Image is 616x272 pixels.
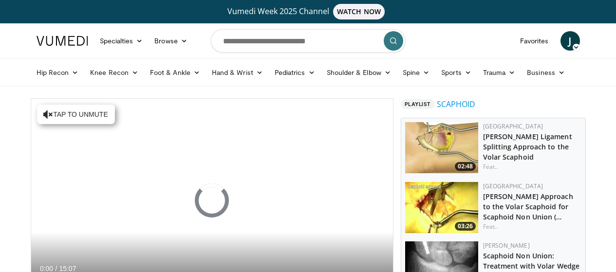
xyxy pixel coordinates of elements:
a: Hip Recon [31,63,85,82]
a: Foot & Ankle [144,63,206,82]
span: WATCH NOW [333,4,385,19]
a: J [560,31,580,51]
a: . [496,163,498,171]
button: Tap to unmute [37,105,115,124]
a: [PERSON_NAME] Approach to the Volar Scaphoid for Scaphoid Non Union (… [483,192,573,221]
a: Trauma [477,63,522,82]
a: Pediatrics [269,63,321,82]
a: Vumedi Week 2025 ChannelWATCH NOW [38,4,579,19]
img: 243784_0004_1.png.150x105_q85_crop-smart_upscale.jpg [405,122,478,173]
div: Feat. [483,163,581,171]
img: VuMedi Logo [37,36,88,46]
div: Feat. [483,222,581,231]
a: Specialties [94,31,149,51]
a: [GEOGRAPHIC_DATA] [483,182,543,190]
span: 03:26 [455,222,476,231]
span: 02:48 [455,162,476,171]
a: Knee Recon [84,63,144,82]
img: G-E_approach_100008114_3.jpg.150x105_q85_crop-smart_upscale.jpg [405,182,478,233]
a: Sports [435,63,477,82]
a: 02:48 [405,122,478,173]
a: 03:26 [405,182,478,233]
a: Business [521,63,571,82]
span: Playlist [401,99,435,109]
a: SCAPHOID [437,98,475,110]
a: Spine [397,63,435,82]
a: [PERSON_NAME] Ligament Splitting Approach to the Volar Scaphoid [483,132,572,162]
a: [GEOGRAPHIC_DATA] [483,122,543,130]
a: Hand & Wrist [206,63,269,82]
a: Browse [149,31,193,51]
a: [PERSON_NAME] [483,241,530,250]
input: Search topics, interventions [211,29,406,53]
a: Favorites [514,31,555,51]
a: Shoulder & Elbow [321,63,397,82]
a: . [496,222,498,231]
